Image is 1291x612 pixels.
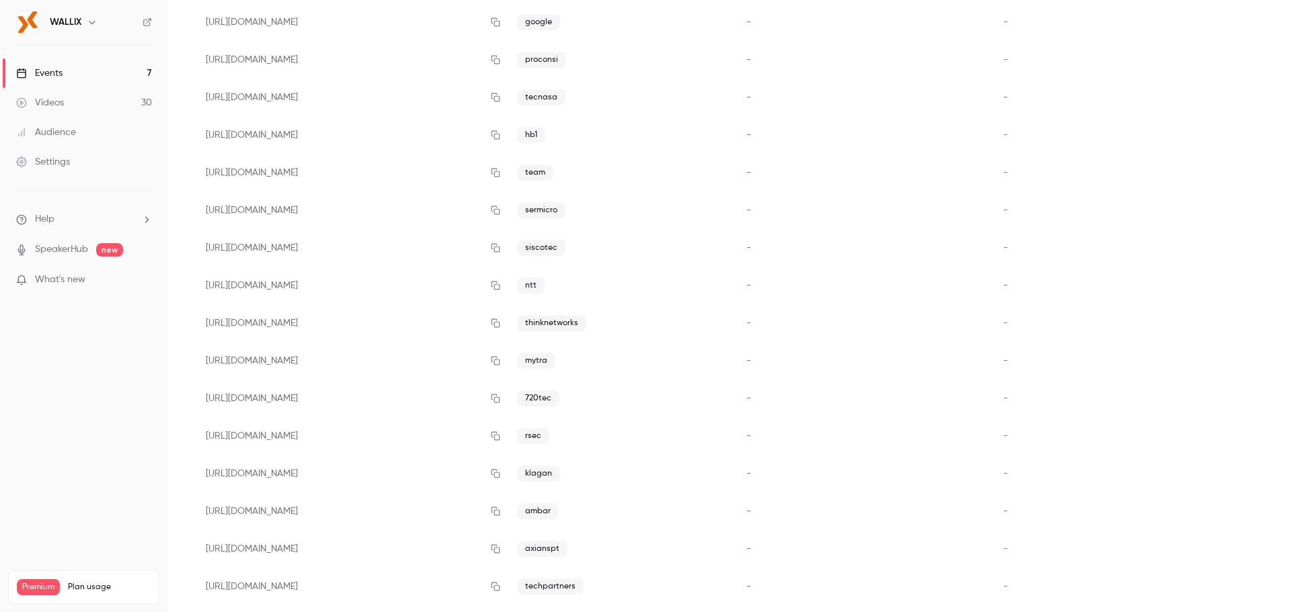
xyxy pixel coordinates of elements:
span: - [746,394,751,403]
span: Plan usage [68,582,151,593]
span: techpartners [517,578,584,595]
span: klagan [517,466,560,482]
span: - [1003,130,1008,140]
span: - [1003,318,1008,328]
div: [URL][DOMAIN_NAME] [195,41,506,79]
span: - [1003,582,1008,591]
span: - [1003,55,1008,64]
span: - [746,55,751,64]
span: What's new [35,273,85,287]
span: axianspt [517,541,568,557]
span: - [1003,243,1008,253]
span: - [746,544,751,554]
span: ambar [517,503,559,519]
div: [URL][DOMAIN_NAME] [195,3,506,41]
span: - [1003,93,1008,102]
span: - [746,206,751,215]
div: Events [16,67,63,80]
span: - [746,93,751,102]
span: - [746,318,751,328]
span: - [1003,17,1008,27]
span: new [96,243,123,257]
span: - [1003,544,1008,554]
span: thinknetworks [517,315,586,331]
span: rsec [517,428,549,444]
span: - [1003,356,1008,365]
iframe: Noticeable Trigger [136,274,152,286]
div: Videos [16,96,64,110]
div: [URL][DOMAIN_NAME] [195,568,506,605]
span: - [1003,206,1008,215]
img: WALLIX [17,11,38,33]
div: [URL][DOMAIN_NAME] [195,191,506,229]
span: ntt [517,277,545,294]
span: proconsi [517,52,566,68]
span: - [746,17,751,27]
div: [URL][DOMAIN_NAME] [195,492,506,530]
span: - [746,469,751,478]
span: - [1003,394,1008,403]
span: siscotec [517,240,565,256]
span: - [1003,431,1008,441]
span: Help [35,212,54,226]
span: - [746,582,751,591]
span: - [746,130,751,140]
div: [URL][DOMAIN_NAME] [195,342,506,380]
div: [URL][DOMAIN_NAME] [195,79,506,116]
span: - [746,507,751,516]
span: - [746,431,751,441]
span: hb1 [517,127,545,143]
div: [URL][DOMAIN_NAME] [195,267,506,304]
span: mytra [517,353,555,369]
div: Settings [16,155,70,169]
div: [URL][DOMAIN_NAME] [195,417,506,455]
span: - [746,281,751,290]
li: help-dropdown-opener [16,212,152,226]
div: [URL][DOMAIN_NAME] [195,116,506,154]
span: 720tec [517,390,559,406]
div: [URL][DOMAIN_NAME] [195,530,506,568]
span: - [1003,469,1008,478]
div: [URL][DOMAIN_NAME] [195,304,506,342]
span: google [517,14,560,30]
div: Audience [16,126,76,139]
span: - [1003,507,1008,516]
span: - [746,243,751,253]
a: SpeakerHub [35,243,88,257]
span: sermicro [517,202,565,218]
span: - [1003,168,1008,177]
div: [URL][DOMAIN_NAME] [195,154,506,191]
span: - [746,356,751,365]
span: - [746,168,751,177]
div: [URL][DOMAIN_NAME] [195,380,506,417]
div: [URL][DOMAIN_NAME] [195,455,506,492]
div: [URL][DOMAIN_NAME] [195,229,506,267]
span: tecnasa [517,89,565,105]
span: team [517,165,553,181]
span: Premium [17,579,60,595]
h6: WALLIX [50,15,81,29]
span: - [1003,281,1008,290]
